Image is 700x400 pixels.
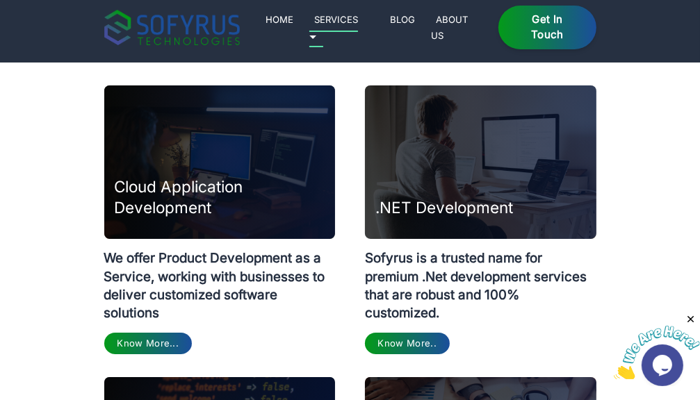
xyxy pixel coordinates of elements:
[104,239,336,322] p: We offer Product Development as a Service, working with businesses to deliver customized software...
[261,11,299,28] a: Home
[385,11,421,28] a: Blog
[365,333,450,354] a: Know More..
[431,11,469,43] a: About Us
[365,239,596,322] p: Sofyrus is a trusted name for premium .Net development services that are robust and 100% customized.
[309,11,359,47] a: Services 🞃
[104,333,192,354] a: Know More...
[498,6,596,50] a: Get in Touch
[375,197,513,218] h3: .NET Development
[115,176,336,218] h3: Cloud Application Development
[614,313,700,379] iframe: chat widget
[104,10,240,45] img: sofyrus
